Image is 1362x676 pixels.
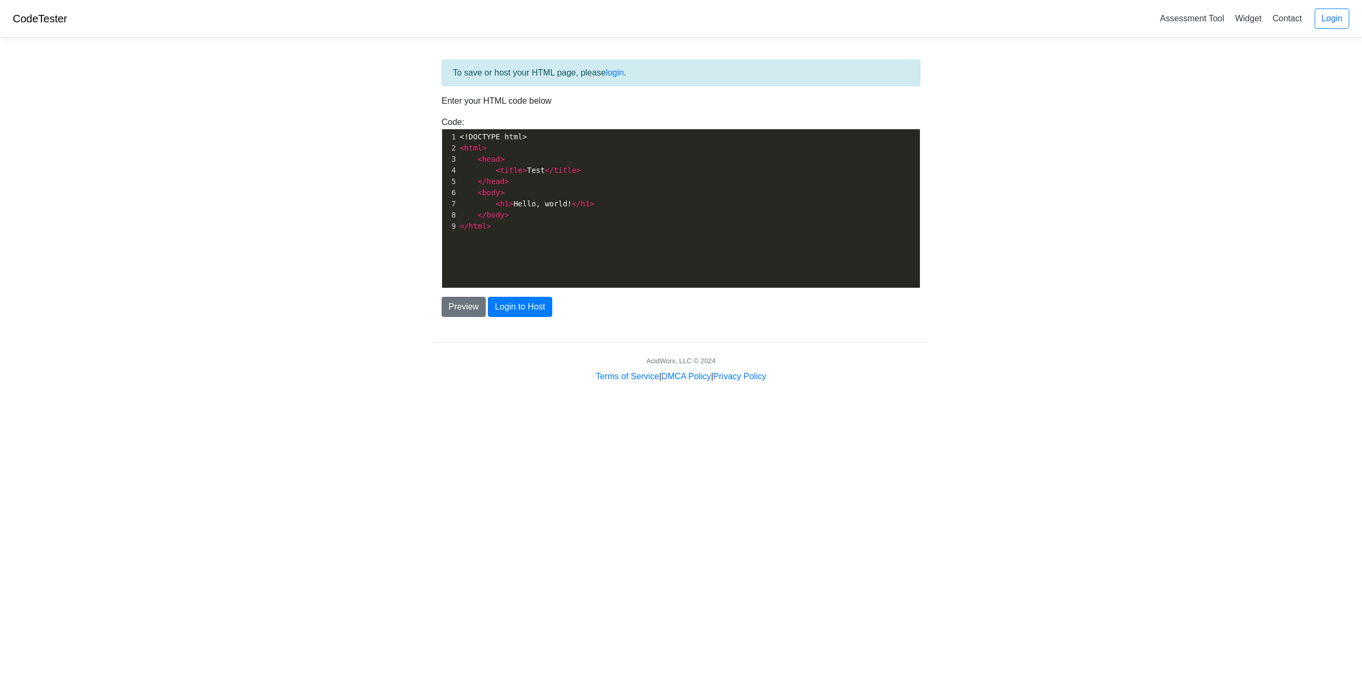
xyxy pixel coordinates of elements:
[442,60,920,86] div: To save or host your HTML page, please .
[554,166,576,174] span: title
[442,154,458,165] div: 3
[596,370,766,383] div: | |
[482,155,500,163] span: head
[581,199,590,208] span: h1
[442,210,458,221] div: 8
[500,188,504,197] span: >
[589,199,594,208] span: >
[488,297,552,317] button: Login to Host
[504,177,509,186] span: >
[495,199,500,208] span: <
[661,372,711,381] a: DMCA Policy
[460,132,527,141] span: <!DOCTYPE html>
[442,187,458,198] div: 6
[442,198,458,210] div: 7
[504,211,509,219] span: >
[442,131,458,143] div: 1
[1268,10,1306,27] a: Contact
[487,211,505,219] span: body
[495,166,500,174] span: <
[545,166,554,174] span: </
[482,144,486,152] span: >
[606,68,624,77] a: login
[460,222,469,230] span: </
[522,166,527,174] span: >
[442,297,486,317] button: Preview
[460,166,581,174] span: Test
[464,144,482,152] span: html
[500,155,504,163] span: >
[442,221,458,232] div: 9
[509,199,513,208] span: >
[576,166,580,174] span: >
[442,165,458,176] div: 4
[500,199,509,208] span: h1
[500,166,522,174] span: title
[572,199,581,208] span: </
[478,155,482,163] span: <
[478,188,482,197] span: <
[434,116,928,288] div: Code:
[646,356,716,366] div: AcidWorx, LLC © 2024
[442,176,458,187] div: 5
[596,372,659,381] a: Terms of Service
[487,222,491,230] span: >
[469,222,487,230] span: html
[713,372,767,381] a: Privacy Policy
[1231,10,1266,27] a: Widget
[482,188,500,197] span: body
[1156,10,1228,27] a: Assessment Tool
[1315,9,1349,29] a: Login
[478,177,487,186] span: </
[478,211,487,219] span: </
[442,143,458,154] div: 2
[487,177,505,186] span: head
[460,199,594,208] span: Hello, world!
[460,144,464,152] span: <
[442,95,920,107] p: Enter your HTML code below
[13,13,67,24] a: CodeTester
